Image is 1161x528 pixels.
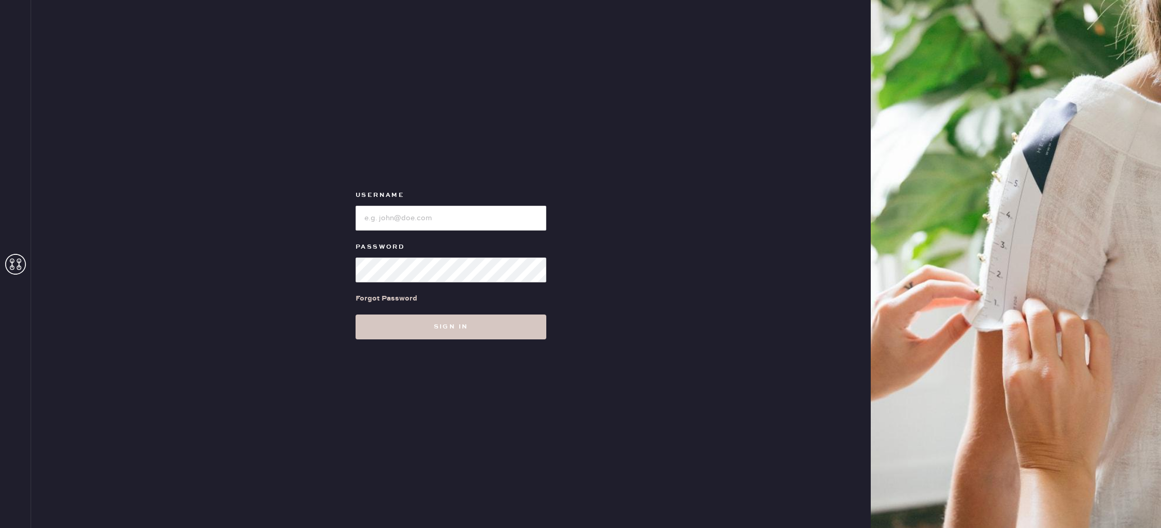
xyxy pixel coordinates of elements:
[356,206,546,231] input: e.g. john@doe.com
[356,293,417,304] div: Forgot Password
[356,189,546,202] label: Username
[356,241,546,253] label: Password
[356,315,546,339] button: Sign in
[356,282,417,315] a: Forgot Password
